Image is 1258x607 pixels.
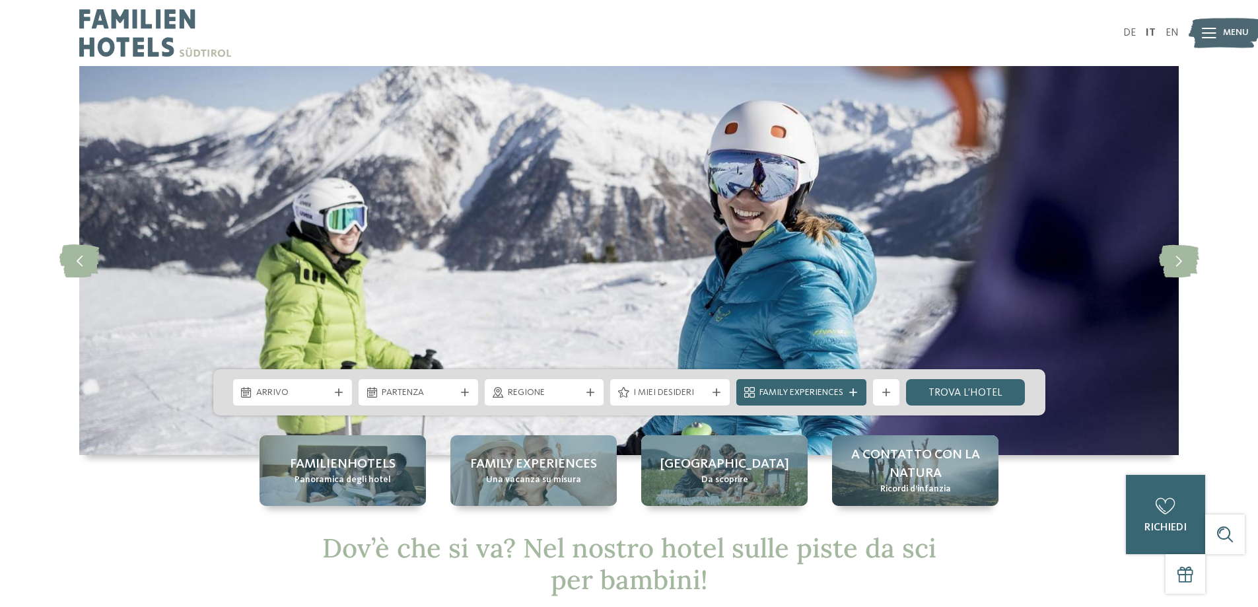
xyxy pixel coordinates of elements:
span: Da scoprire [701,474,748,487]
a: Hotel sulle piste da sci per bambini: divertimento senza confini Familienhotels Panoramica degli ... [260,435,426,506]
span: [GEOGRAPHIC_DATA] [660,455,789,474]
span: I miei desideri [633,386,707,400]
span: Family experiences [470,455,597,474]
span: A contatto con la natura [845,446,985,483]
a: DE [1123,28,1136,38]
a: trova l’hotel [906,379,1026,406]
span: richiedi [1144,522,1187,533]
span: Family Experiences [759,386,843,400]
a: Hotel sulle piste da sci per bambini: divertimento senza confini Family experiences Una vacanza s... [450,435,617,506]
span: Regione [508,386,581,400]
span: Familienhotels [290,455,396,474]
img: Hotel sulle piste da sci per bambini: divertimento senza confini [79,66,1179,455]
span: Ricordi d’infanzia [880,483,951,496]
a: Hotel sulle piste da sci per bambini: divertimento senza confini [GEOGRAPHIC_DATA] Da scoprire [641,435,808,506]
span: Una vacanza su misura [486,474,581,487]
a: richiedi [1126,475,1205,554]
a: IT [1146,28,1156,38]
span: Partenza [382,386,455,400]
a: EN [1166,28,1179,38]
a: Hotel sulle piste da sci per bambini: divertimento senza confini A contatto con la natura Ricordi... [832,435,998,506]
span: Menu [1223,26,1249,40]
span: Panoramica degli hotel [295,474,391,487]
span: Arrivo [256,386,330,400]
span: Dov’è che si va? Nel nostro hotel sulle piste da sci per bambini! [322,531,936,596]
